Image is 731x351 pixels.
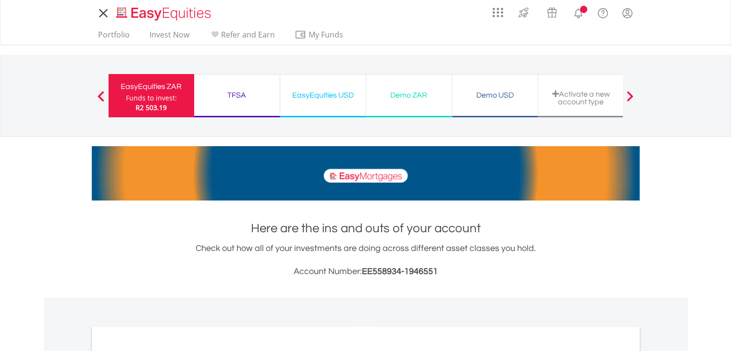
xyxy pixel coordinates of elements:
a: Home page [112,2,215,22]
img: thrive-v2.svg [516,5,532,20]
div: Demo USD [458,88,532,102]
div: EasyEquities USD [286,88,360,102]
a: FAQ's and Support [591,2,615,22]
img: grid-menu-icon.svg [493,7,503,18]
a: AppsGrid [486,2,509,18]
img: vouchers-v2.svg [544,5,560,20]
div: EasyEquities ZAR [114,80,188,93]
div: Demo ZAR [372,88,446,102]
img: EasyMortage Promotion Banner [92,146,640,201]
span: R2 503.19 [136,103,167,112]
div: Funds to invest: [126,93,177,103]
div: Activate a new account type [544,90,618,106]
h3: Account Number: [92,265,640,278]
a: Refer and Earn [205,30,279,45]
a: Notifications [566,2,591,22]
span: EE558934-1946551 [362,267,438,276]
span: My Funds [295,28,358,41]
div: TFSA [200,88,274,102]
div: Check out how all of your investments are doing across different asset classes you hold. [92,242,640,278]
a: Invest Now [146,30,193,45]
a: Vouchers [538,2,566,20]
span: Refer and Earn [221,29,275,40]
a: My Profile [615,2,640,24]
h1: Here are the ins and outs of your account [92,220,640,237]
a: Portfolio [94,30,134,45]
img: EasyEquities_Logo.png [114,6,215,22]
